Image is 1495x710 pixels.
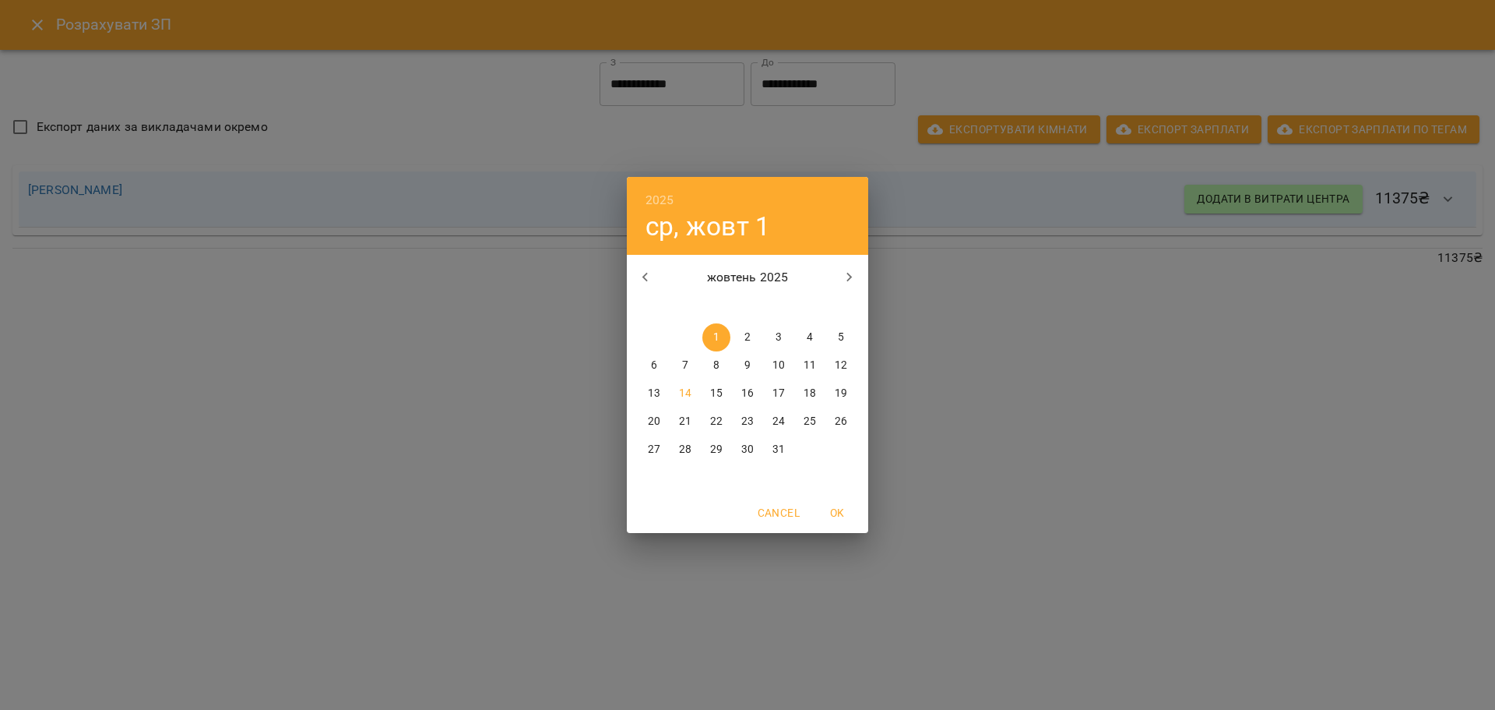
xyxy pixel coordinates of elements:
[710,414,723,429] p: 22
[804,358,816,373] p: 11
[648,442,660,457] p: 27
[835,358,847,373] p: 12
[796,351,824,380] button: 11
[765,351,793,380] button: 10
[733,323,762,351] button: 2
[645,210,770,242] button: ср, жовт 1
[640,351,668,380] button: 6
[744,330,751,345] p: 2
[772,386,785,401] p: 17
[765,408,793,436] button: 24
[758,503,800,522] span: Cancel
[838,330,844,345] p: 5
[702,436,730,464] button: 29
[713,358,719,373] p: 8
[772,442,785,457] p: 31
[835,386,847,401] p: 19
[648,386,660,401] p: 13
[671,300,699,316] span: вт
[713,330,719,345] p: 1
[702,408,730,436] button: 22
[772,358,785,373] p: 10
[733,351,762,380] button: 9
[640,408,668,436] button: 20
[741,386,754,401] p: 16
[796,408,824,436] button: 25
[682,358,688,373] p: 7
[804,414,816,429] p: 25
[710,442,723,457] p: 29
[702,323,730,351] button: 1
[776,330,782,345] p: 3
[765,380,793,408] button: 17
[744,358,751,373] p: 9
[796,300,824,316] span: сб
[804,386,816,401] p: 18
[765,323,793,351] button: 3
[679,442,691,457] p: 28
[827,323,855,351] button: 5
[827,351,855,380] button: 12
[710,386,723,401] p: 15
[702,380,730,408] button: 15
[664,268,832,287] p: жовтень 2025
[671,408,699,436] button: 21
[812,499,862,527] button: OK
[765,300,793,316] span: пт
[671,351,699,380] button: 7
[671,380,699,408] button: 14
[651,358,657,373] p: 6
[679,414,691,429] p: 21
[772,414,785,429] p: 24
[741,442,754,457] p: 30
[702,300,730,316] span: ср
[835,414,847,429] p: 26
[702,351,730,380] button: 8
[827,380,855,408] button: 19
[640,380,668,408] button: 13
[751,499,806,527] button: Cancel
[733,380,762,408] button: 16
[671,436,699,464] button: 28
[827,300,855,316] span: нд
[796,380,824,408] button: 18
[818,503,856,522] span: OK
[645,189,674,211] button: 2025
[640,300,668,316] span: пн
[733,436,762,464] button: 30
[796,323,824,351] button: 4
[807,330,813,345] p: 4
[733,300,762,316] span: чт
[640,436,668,464] button: 27
[648,414,660,429] p: 20
[741,414,754,429] p: 23
[827,408,855,436] button: 26
[765,436,793,464] button: 31
[733,408,762,436] button: 23
[679,386,691,401] p: 14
